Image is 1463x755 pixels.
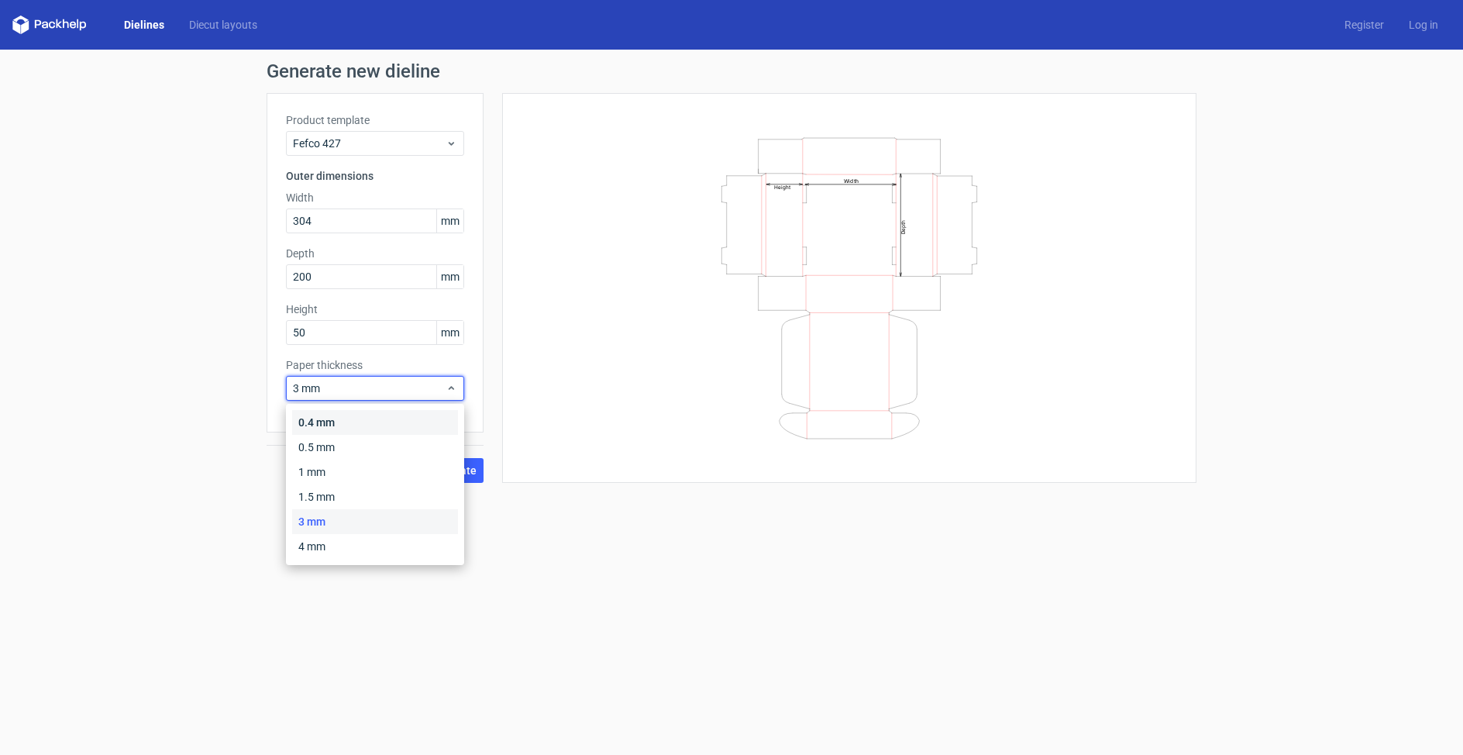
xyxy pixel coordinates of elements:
label: Height [286,302,464,317]
div: 0.4 mm [292,410,458,435]
span: mm [436,209,463,233]
text: Height [774,184,790,190]
label: Width [286,190,464,205]
a: Log in [1396,17,1451,33]
h1: Generate new dieline [267,62,1196,81]
label: Product template [286,112,464,128]
div: 3 mm [292,509,458,534]
div: 1.5 mm [292,484,458,509]
span: 3 mm [293,381,446,396]
div: 1 mm [292,460,458,484]
span: mm [436,321,463,344]
div: 0.5 mm [292,435,458,460]
span: Fefco 427 [293,136,446,151]
a: Diecut layouts [177,17,270,33]
h3: Outer dimensions [286,168,464,184]
div: 4 mm [292,534,458,559]
text: Width [844,177,859,184]
a: Register [1332,17,1396,33]
text: Depth [900,219,907,233]
label: Paper thickness [286,357,464,373]
a: Dielines [112,17,177,33]
label: Depth [286,246,464,261]
span: mm [436,265,463,288]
